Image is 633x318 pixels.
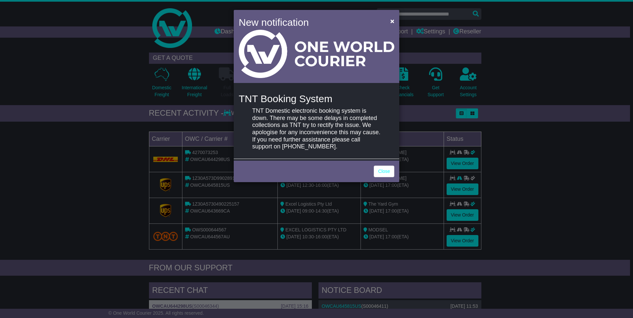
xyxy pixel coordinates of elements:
button: Close [387,14,398,28]
span: × [390,17,394,25]
img: Light [239,30,394,78]
h4: New notification [239,15,381,30]
a: Close [374,166,394,177]
p: TNT Domestic electronic booking system is down. There may be some delays in completed collections... [252,107,381,150]
h4: TNT Booking System [239,93,394,104]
